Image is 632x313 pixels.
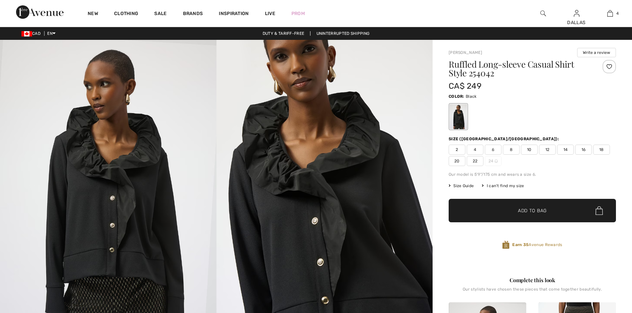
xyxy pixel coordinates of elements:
[557,145,574,155] span: 14
[485,156,502,166] span: 24
[577,48,616,57] button: Write a review
[265,10,275,17] a: Live
[467,145,483,155] span: 4
[16,5,64,19] img: 1ère Avenue
[575,145,592,155] span: 16
[593,145,610,155] span: 18
[449,50,482,55] a: [PERSON_NAME]
[485,145,502,155] span: 6
[449,171,616,177] div: Our model is 5'9"/175 cm and wears a size 6.
[574,10,579,16] a: Sign In
[449,276,616,284] div: Complete this look
[574,9,579,17] img: My Info
[450,104,467,129] div: Black
[539,145,556,155] span: 12
[88,11,98,18] a: New
[219,11,249,18] span: Inspiration
[494,159,498,163] img: ring-m.svg
[114,11,138,18] a: Clothing
[616,10,619,16] span: 4
[607,9,613,17] img: My Bag
[449,136,560,142] div: Size ([GEOGRAPHIC_DATA]/[GEOGRAPHIC_DATA]):
[560,19,593,26] div: DALLAS
[21,31,43,36] span: CAD
[449,81,481,91] span: CA$ 249
[512,242,562,248] span: Avenue Rewards
[291,10,305,17] a: Prom
[518,207,547,214] span: Add to Bag
[521,145,538,155] span: 10
[596,206,603,215] img: Bag.svg
[540,9,546,17] img: search the website
[503,145,520,155] span: 8
[449,156,465,166] span: 20
[183,11,203,18] a: Brands
[21,31,32,36] img: Canadian Dollar
[154,11,167,18] a: Sale
[449,145,465,155] span: 2
[449,287,616,297] div: Our stylists have chosen these pieces that come together beautifully.
[594,9,626,17] a: 4
[449,60,588,77] h1: Ruffled Long-sleeve Casual Shirt Style 254042
[466,94,477,99] span: Black
[47,31,56,36] span: EN
[449,94,464,99] span: Color:
[449,183,474,189] span: Size Guide
[467,156,483,166] span: 22
[512,242,529,247] strong: Earn 35
[502,240,510,249] img: Avenue Rewards
[449,199,616,222] button: Add to Bag
[482,183,524,189] div: I can't find my size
